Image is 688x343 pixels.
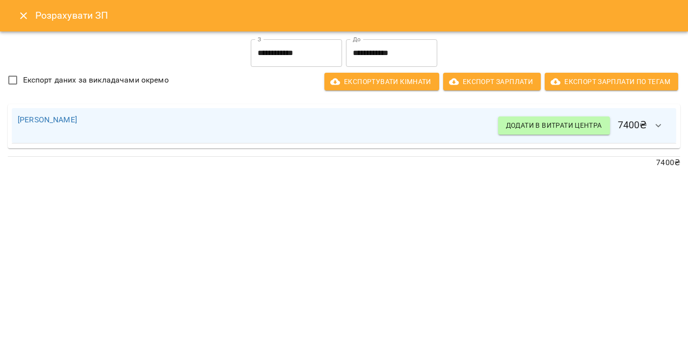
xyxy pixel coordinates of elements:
[451,76,533,87] span: Експорт Зарплати
[553,76,670,87] span: Експорт Зарплати по тегам
[324,73,439,90] button: Експортувати кімнати
[545,73,678,90] button: Експорт Зарплати по тегам
[332,76,431,87] span: Експортувати кімнати
[443,73,541,90] button: Експорт Зарплати
[35,8,676,23] h6: Розрахувати ЗП
[8,157,680,169] p: 7400 ₴
[498,116,610,134] button: Додати в витрати центра
[23,74,169,86] span: Експорт даних за викладачами окремо
[506,119,602,131] span: Додати в витрати центра
[498,114,670,138] h6: 7400 ₴
[12,4,35,28] button: Close
[18,115,77,124] a: [PERSON_NAME]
